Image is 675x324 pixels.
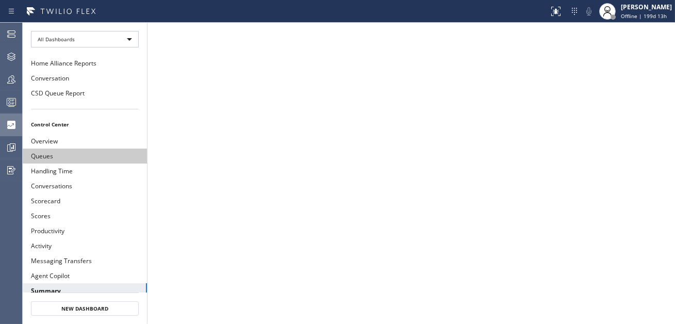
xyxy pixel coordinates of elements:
button: Messaging Transfers [23,253,147,268]
div: All Dashboards [31,31,139,47]
button: Scores [23,208,147,223]
span: Offline | 199d 13h [621,12,667,20]
button: Scorecard [23,193,147,208]
div: [PERSON_NAME] [621,3,672,11]
button: Conversation [23,71,147,86]
button: Home Alliance Reports [23,56,147,71]
button: Agent Copilot [23,268,147,283]
button: Overview [23,134,147,149]
button: New Dashboard [31,301,139,316]
button: CSD Queue Report [23,86,147,101]
button: Summary [23,283,147,298]
button: Mute [582,4,596,19]
button: Conversations [23,179,147,193]
li: Control Center [23,118,147,131]
button: Productivity [23,223,147,238]
button: Activity [23,238,147,253]
button: Handling Time [23,164,147,179]
iframe: dashboard_9f6bb337dffe [147,23,675,324]
button: Queues [23,149,147,164]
